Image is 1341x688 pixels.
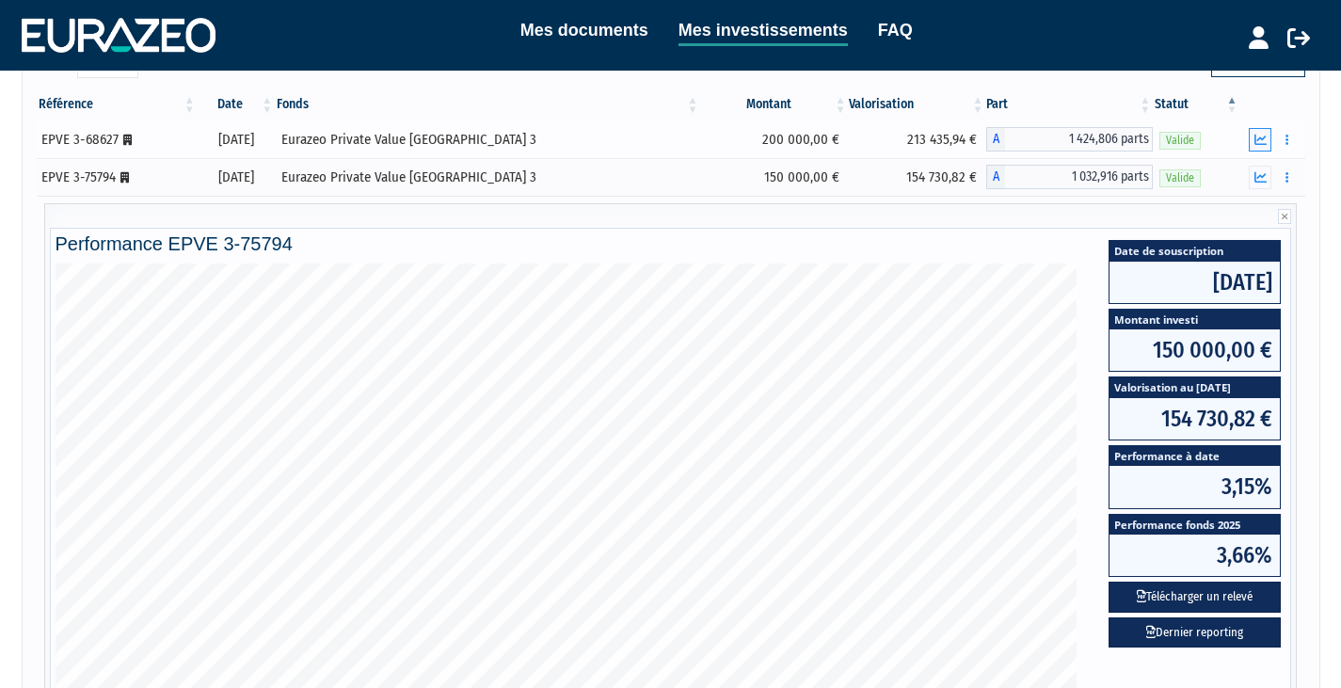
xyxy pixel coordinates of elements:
i: [Français] Personne morale [123,135,132,146]
img: 1732889491-logotype_eurazeo_blanc_rvb.png [22,18,216,52]
span: Montant investi [1110,310,1280,329]
span: Valide [1159,132,1201,150]
td: 154 730,82 € [849,158,986,196]
td: 200 000,00 € [701,120,849,158]
th: Montant: activer pour trier la colonne par ordre croissant [701,88,849,120]
div: EPVE 3-75794 [41,168,191,187]
span: Date de souscription [1110,241,1280,261]
button: Télécharger un relevé [1109,582,1281,613]
div: A - Eurazeo Private Value Europe 3 [986,127,1154,152]
span: Valorisation au [DATE] [1110,377,1280,397]
th: Fonds: activer pour trier la colonne par ordre croissant [275,88,700,120]
div: A - Eurazeo Private Value Europe 3 [986,165,1154,189]
div: EPVE 3-68627 [41,130,191,150]
a: FAQ [878,17,913,43]
th: Statut : activer pour trier la colonne par ordre d&eacute;croissant [1153,88,1239,120]
th: Référence : activer pour trier la colonne par ordre croissant [37,88,198,120]
h4: Performance EPVE 3-75794 [56,233,1286,254]
span: 3,66% [1110,535,1280,576]
i: [Français] Personne morale [120,172,129,184]
span: 154 730,82 € [1110,398,1280,440]
span: Performance à date [1110,446,1280,466]
span: Valide [1159,169,1201,187]
span: 1 424,806 parts [1005,127,1154,152]
a: Mes documents [520,17,648,43]
span: A [986,127,1005,152]
span: [DATE] [1110,262,1280,303]
span: 1 032,916 parts [1005,165,1154,189]
span: 150 000,00 € [1110,329,1280,371]
div: [DATE] [204,130,269,150]
a: Dernier reporting [1109,617,1281,648]
th: Part: activer pour trier la colonne par ordre croissant [986,88,1154,120]
div: Eurazeo Private Value [GEOGRAPHIC_DATA] 3 [281,130,694,150]
td: 213 435,94 € [849,120,986,158]
div: [DATE] [204,168,269,187]
th: Date: activer pour trier la colonne par ordre croissant [198,88,276,120]
td: 150 000,00 € [701,158,849,196]
th: Valorisation: activer pour trier la colonne par ordre croissant [849,88,986,120]
span: 3,15% [1110,466,1280,507]
span: Performance fonds 2025 [1110,515,1280,535]
a: Mes investissements [678,17,848,46]
span: A [986,165,1005,189]
div: Eurazeo Private Value [GEOGRAPHIC_DATA] 3 [281,168,694,187]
